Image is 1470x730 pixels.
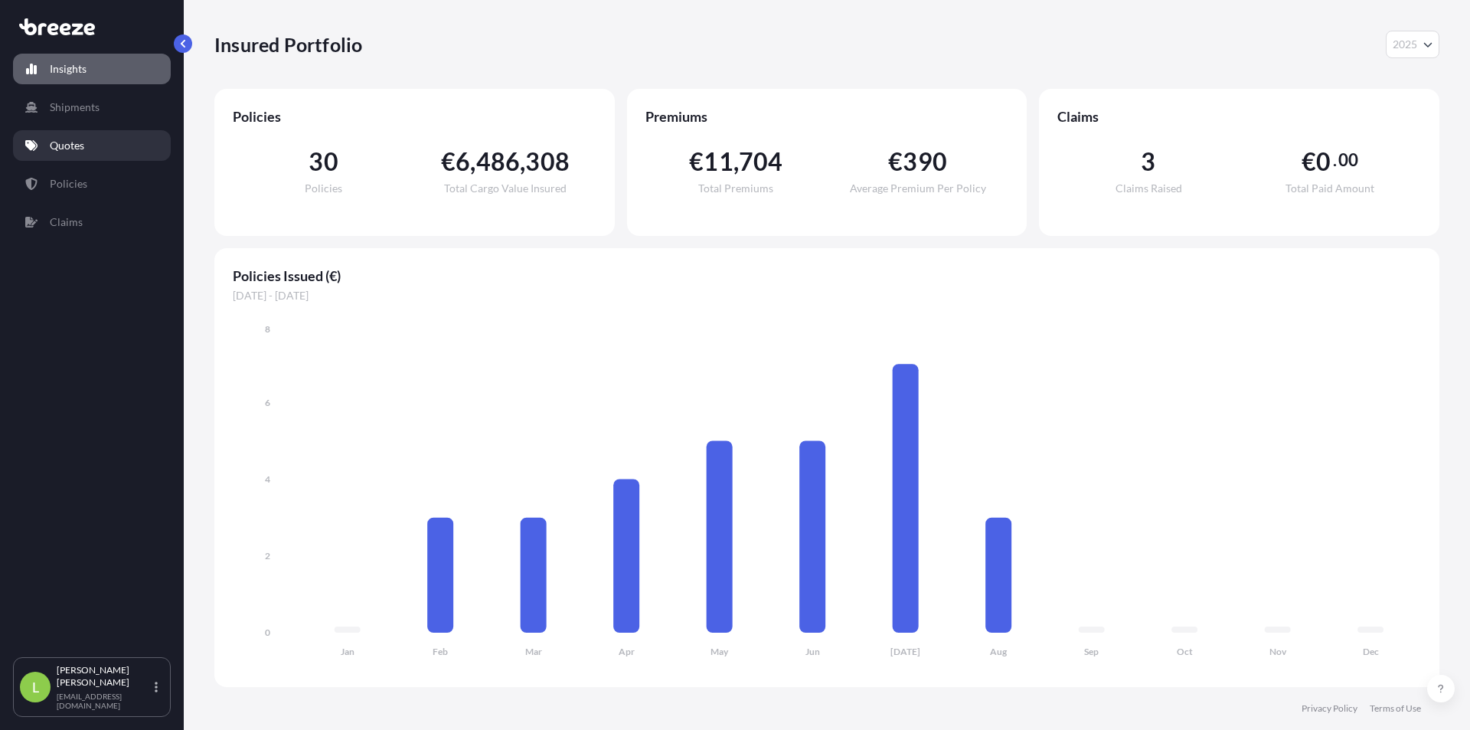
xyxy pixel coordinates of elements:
[1363,646,1379,657] tspan: Dec
[456,149,470,174] span: 6
[265,473,270,485] tspan: 4
[520,149,525,174] span: ,
[1285,183,1374,194] span: Total Paid Amount
[433,646,448,657] tspan: Feb
[739,149,783,174] span: 704
[470,149,475,174] span: ,
[441,149,456,174] span: €
[1269,646,1287,657] tspan: Nov
[1370,702,1421,715] a: Terms of Use
[265,627,270,638] tspan: 0
[50,214,83,230] p: Claims
[476,149,521,174] span: 486
[13,169,171,199] a: Policies
[525,646,542,657] tspan: Mar
[13,130,171,161] a: Quotes
[704,149,733,174] span: 11
[13,207,171,237] a: Claims
[645,107,1009,126] span: Premiums
[1393,37,1417,52] span: 2025
[698,183,773,194] span: Total Premiums
[265,323,270,335] tspan: 8
[265,397,270,408] tspan: 6
[265,550,270,561] tspan: 2
[1141,149,1155,174] span: 3
[341,646,354,657] tspan: Jan
[13,92,171,123] a: Shipments
[233,267,1421,285] span: Policies Issued (€)
[233,107,596,126] span: Policies
[850,183,986,194] span: Average Premium Per Policy
[890,646,920,657] tspan: [DATE]
[32,679,39,695] span: L
[214,32,362,57] p: Insured Portfolio
[233,288,1421,303] span: [DATE] - [DATE]
[619,646,635,657] tspan: Apr
[305,183,342,194] span: Policies
[733,149,739,174] span: ,
[1084,646,1099,657] tspan: Sep
[888,149,903,174] span: €
[50,100,100,115] p: Shipments
[1116,183,1182,194] span: Claims Raised
[1316,149,1331,174] span: 0
[50,176,87,192] p: Policies
[1177,646,1193,657] tspan: Oct
[50,138,84,153] p: Quotes
[903,149,947,174] span: 390
[1386,31,1439,58] button: Year Selector
[1333,154,1337,166] span: .
[50,61,87,77] p: Insights
[805,646,820,657] tspan: Jun
[57,692,152,710] p: [EMAIL_ADDRESS][DOMAIN_NAME]
[1057,107,1421,126] span: Claims
[1338,154,1358,166] span: 00
[689,149,704,174] span: €
[444,183,567,194] span: Total Cargo Value Insured
[990,646,1008,657] tspan: Aug
[710,646,729,657] tspan: May
[525,149,570,174] span: 308
[1302,149,1316,174] span: €
[13,54,171,84] a: Insights
[1302,702,1357,715] a: Privacy Policy
[309,149,338,174] span: 30
[57,664,152,689] p: [PERSON_NAME] [PERSON_NAME]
